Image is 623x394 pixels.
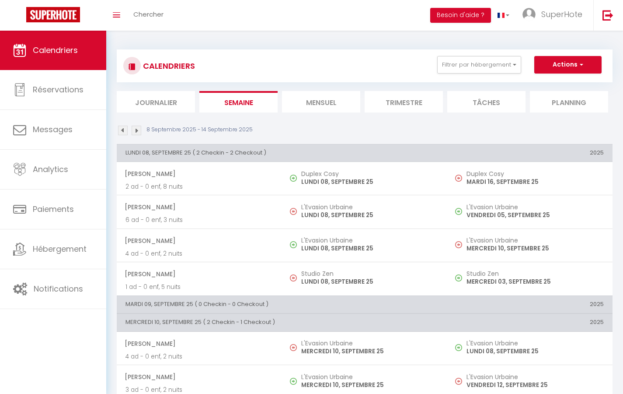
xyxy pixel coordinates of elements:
li: Tâches [447,91,526,113]
th: MARDI 09, SEPTEMBRE 25 ( 0 Checkin - 0 Checkout ) [117,295,447,313]
button: Filtrer par hébergement [437,56,521,74]
span: [PERSON_NAME] [125,199,273,215]
h5: L'Evasion Urbaine [301,237,439,244]
span: [PERSON_NAME] [125,165,273,182]
img: logout [602,10,613,21]
span: Calendriers [33,45,78,56]
span: Chercher [133,10,164,19]
p: 1 ad - 0 enf, 5 nuits [125,282,273,292]
p: 6 ad - 0 enf, 3 nuits [125,215,273,225]
p: MARDI 16, SEPTEMBRE 25 [466,177,604,186]
li: Semaine [199,91,278,113]
th: 2025 [447,144,613,162]
p: LUNDI 08, SEPTEMBRE 25 [301,277,439,286]
button: Actions [534,56,602,74]
li: Trimestre [365,91,443,113]
p: LUNDI 08, SEPTEMBRE 25 [301,211,439,220]
p: MERCREDI 10, SEPTEMBRE 25 [301,380,439,390]
button: Ouvrir le widget de chat LiveChat [7,4,33,30]
p: VENDREDI 12, SEPTEMBRE 25 [466,380,604,390]
h5: L'Evasion Urbaine [301,340,439,347]
h5: Studio Zen [466,270,604,277]
p: 4 ad - 0 enf, 2 nuits [125,249,273,258]
span: Réservations [33,84,84,95]
img: NO IMAGE [455,208,462,215]
span: SuperHote [541,9,582,20]
h5: L'Evasion Urbaine [466,373,604,380]
span: [PERSON_NAME] [125,369,273,385]
span: Paiements [33,204,74,215]
th: 2025 [447,295,613,313]
p: MERCREDI 10, SEPTEMBRE 25 [466,244,604,253]
h5: L'Evasion Urbaine [301,204,439,211]
h5: L'Evasion Urbaine [301,373,439,380]
p: LUNDI 08, SEPTEMBRE 25 [301,177,439,186]
p: 2 ad - 0 enf, 8 nuits [125,182,273,191]
span: Notifications [34,283,83,294]
th: MERCREDI 10, SEPTEMBRE 25 ( 2 Checkin - 1 Checkout ) [117,314,447,331]
img: Super Booking [26,7,80,22]
img: NO IMAGE [290,344,297,351]
img: NO IMAGE [455,274,462,281]
p: VENDREDI 05, SEPTEMBRE 25 [466,211,604,220]
span: Messages [33,124,73,135]
img: NO IMAGE [290,208,297,215]
img: NO IMAGE [455,344,462,351]
span: [PERSON_NAME] [125,335,273,352]
li: Journalier [117,91,195,113]
p: 8 Septembre 2025 - 14 Septembre 2025 [146,126,253,134]
span: Hébergement [33,243,87,254]
p: LUNDI 08, SEPTEMBRE 25 [466,347,604,356]
p: LUNDI 08, SEPTEMBRE 25 [301,244,439,253]
li: Mensuel [282,91,360,113]
p: 4 ad - 0 enf, 2 nuits [125,352,273,361]
span: [PERSON_NAME] [125,266,273,282]
img: NO IMAGE [290,274,297,281]
img: NO IMAGE [455,241,462,248]
p: MERCREDI 03, SEPTEMBRE 25 [466,277,604,286]
h5: L'Evasion Urbaine [466,237,604,244]
h5: Duplex Cosy [466,170,604,177]
button: Besoin d'aide ? [430,8,491,23]
img: NO IMAGE [455,378,462,385]
h5: L'Evasion Urbaine [466,340,604,347]
img: NO IMAGE [455,175,462,182]
h3: CALENDRIERS [141,56,195,76]
span: [PERSON_NAME] [125,232,273,249]
th: LUNDI 08, SEPTEMBRE 25 ( 2 Checkin - 2 Checkout ) [117,144,447,162]
span: Analytics [33,164,68,175]
th: 2025 [447,314,613,331]
li: Planning [530,91,608,113]
h5: L'Evasion Urbaine [466,204,604,211]
h5: Duplex Cosy [301,170,439,177]
p: MERCREDI 10, SEPTEMBRE 25 [301,347,439,356]
img: ... [522,8,536,21]
h5: Studio Zen [301,270,439,277]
